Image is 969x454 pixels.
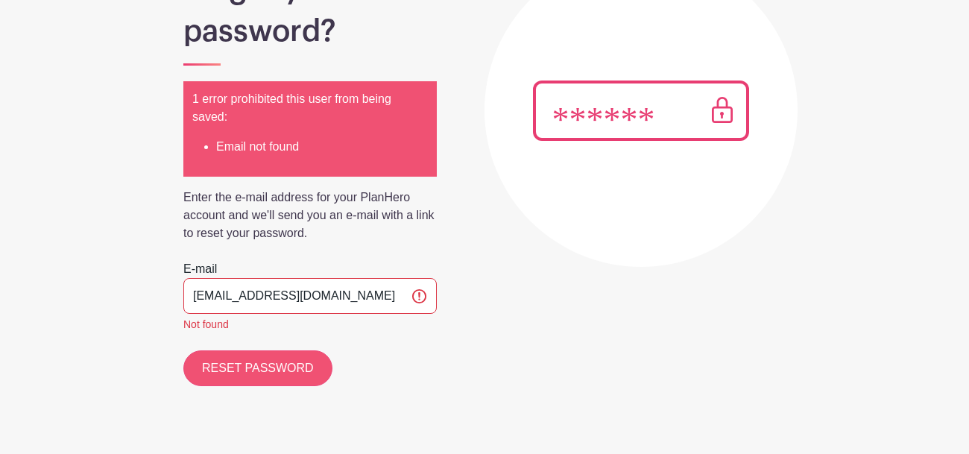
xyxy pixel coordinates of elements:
[533,81,749,141] img: Pass
[183,189,437,242] p: Enter the e-mail address for your PlanHero account and we'll send you an e-mail with a link to re...
[183,278,437,314] input: e.g. julie@eventco.com
[216,138,428,156] li: Email not found
[183,317,437,332] div: Not found
[183,260,217,278] label: E-mail
[183,13,437,49] h1: password?
[183,350,332,386] input: RESET PASSWORD
[192,90,428,126] p: 1 error prohibited this user from being saved:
